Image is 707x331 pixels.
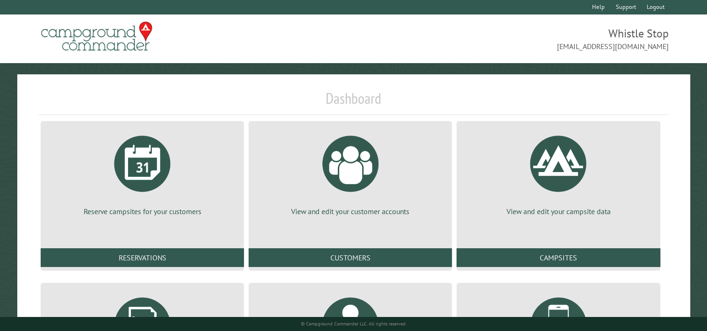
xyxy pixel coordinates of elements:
[52,129,233,216] a: Reserve campsites for your customers
[468,206,649,216] p: View and edit your campsite data
[260,129,441,216] a: View and edit your customer accounts
[52,206,233,216] p: Reserve campsites for your customers
[301,321,407,327] small: © Campground Commander LLC. All rights reserved.
[457,248,660,267] a: Campsites
[354,26,669,52] span: Whistle Stop [EMAIL_ADDRESS][DOMAIN_NAME]
[249,248,452,267] a: Customers
[468,129,649,216] a: View and edit your campsite data
[38,18,155,55] img: Campground Commander
[41,248,244,267] a: Reservations
[38,89,669,115] h1: Dashboard
[260,206,441,216] p: View and edit your customer accounts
